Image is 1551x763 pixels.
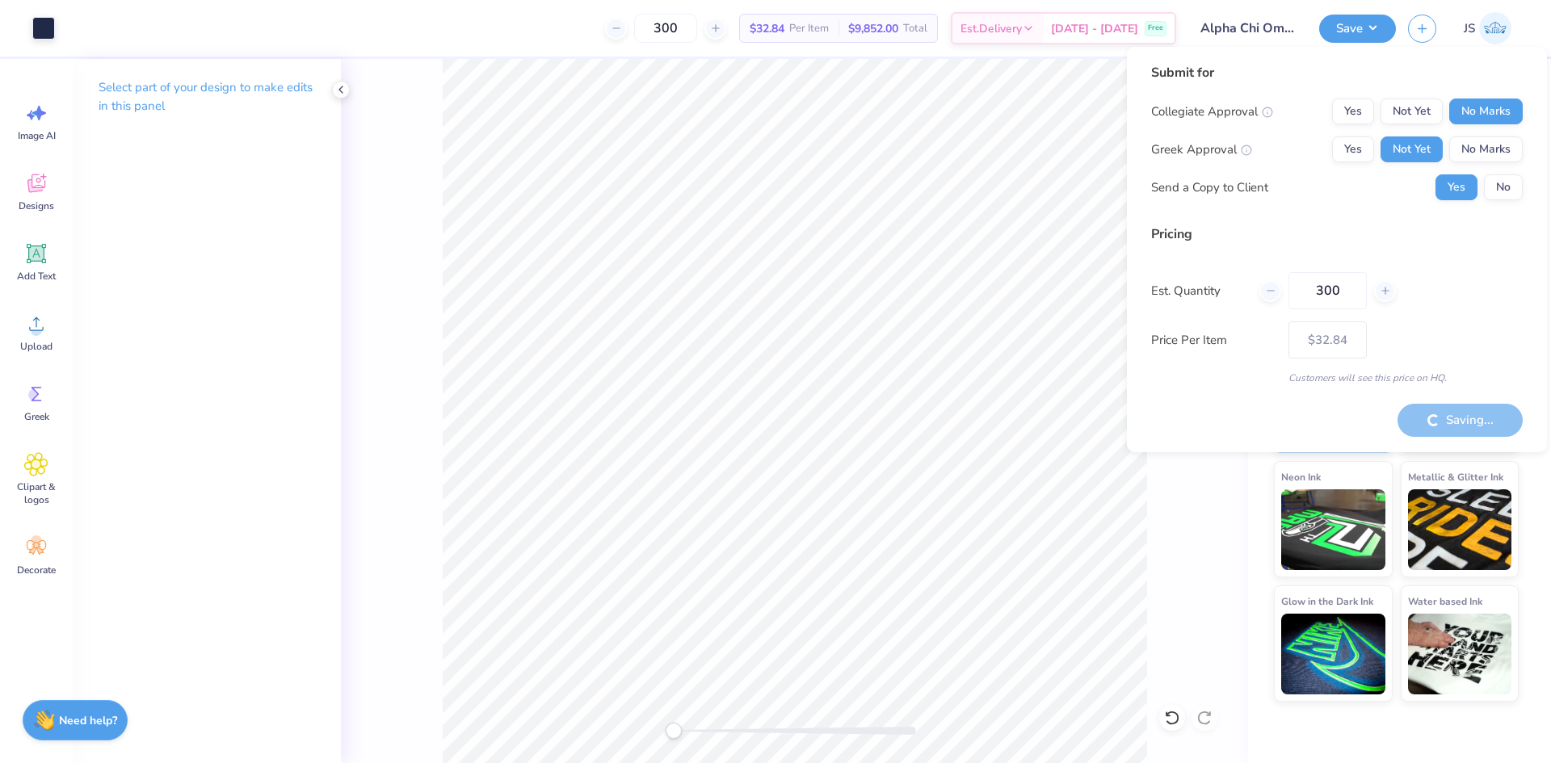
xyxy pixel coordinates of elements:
button: Yes [1332,136,1374,162]
div: Pricing [1151,224,1523,244]
span: Est. Delivery [960,20,1022,37]
label: Est. Quantity [1151,282,1247,300]
input: Untitled Design [1188,12,1307,44]
img: Metallic & Glitter Ink [1408,489,1512,570]
img: Julia Steele [1479,12,1511,44]
span: Free [1148,23,1163,34]
span: Designs [19,199,54,212]
span: JS [1464,19,1475,38]
div: Accessibility label [666,723,682,739]
div: Send a Copy to Client [1151,178,1268,197]
img: Water based Ink [1408,614,1512,694]
button: Not Yet [1381,99,1443,124]
span: Add Text [17,270,56,283]
div: Submit for [1151,63,1523,82]
span: Per Item [789,20,829,37]
span: Glow in the Dark Ink [1281,593,1373,610]
button: No Marks [1449,136,1523,162]
button: Yes [1332,99,1374,124]
span: Decorate [17,564,56,576]
span: Metallic & Glitter Ink [1408,468,1503,485]
button: Save [1319,15,1396,43]
span: Image AI [18,129,56,142]
span: $32.84 [750,20,784,37]
button: No Marks [1449,99,1523,124]
a: JS [1456,12,1519,44]
span: Clipart & logos [10,480,63,506]
input: – – [1288,272,1367,309]
span: Greek [24,410,49,423]
button: Yes [1435,174,1477,200]
button: No [1484,174,1523,200]
img: Neon Ink [1281,489,1385,570]
span: [DATE] - [DATE] [1051,20,1138,37]
strong: Need help? [59,713,117,728]
img: Glow in the Dark Ink [1281,614,1385,694]
div: Greek Approval [1151,140,1252,159]
p: Select part of your design to make edits in this panel [99,78,315,115]
input: – – [634,14,697,43]
button: Not Yet [1381,136,1443,162]
span: Neon Ink [1281,468,1321,485]
span: $9,852.00 [848,20,898,37]
span: Total [903,20,927,37]
div: Customers will see this price on HQ. [1151,371,1523,385]
div: Collegiate Approval [1151,103,1273,121]
span: Upload [20,340,53,353]
label: Price Per Item [1151,331,1276,350]
span: Water based Ink [1408,593,1482,610]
